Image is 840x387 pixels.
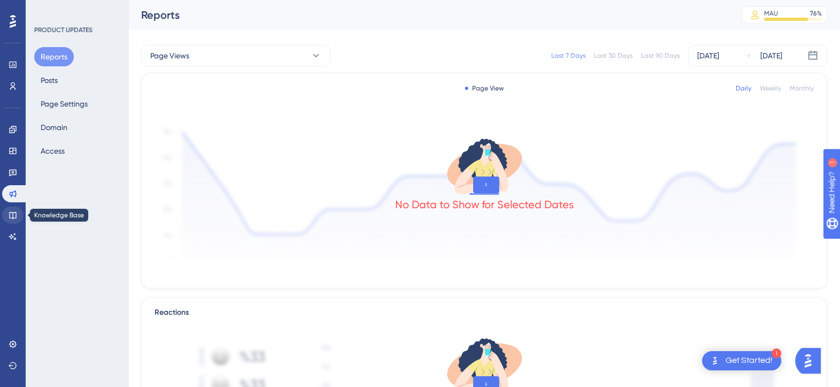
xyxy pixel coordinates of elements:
[641,51,680,60] div: Last 90 Days
[702,351,781,370] div: Open Get Started! checklist, remaining modules: 1
[594,51,633,60] div: Last 30 Days
[395,197,574,212] div: No Data to Show for Selected Dates
[708,354,721,367] img: launcher-image-alternative-text
[736,84,751,93] div: Daily
[155,306,814,319] div: Reactions
[25,3,67,16] span: Need Help?
[772,348,781,358] div: 1
[790,84,814,93] div: Monthly
[795,345,827,377] iframe: UserGuiding AI Assistant Launcher
[74,5,78,14] div: 1
[34,47,74,66] button: Reports
[551,51,585,60] div: Last 7 Days
[726,355,773,367] div: Get Started!
[34,94,94,113] button: Page Settings
[34,26,93,34] div: PRODUCT UPDATES
[150,49,189,62] span: Page Views
[465,84,504,93] div: Page View
[34,141,71,161] button: Access
[760,49,782,62] div: [DATE]
[764,9,778,18] div: MAU
[810,9,822,18] div: 76 %
[34,118,74,137] button: Domain
[34,71,64,90] button: Posts
[760,84,781,93] div: Weekly
[141,45,330,66] button: Page Views
[141,7,715,22] div: Reports
[697,49,719,62] div: [DATE]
